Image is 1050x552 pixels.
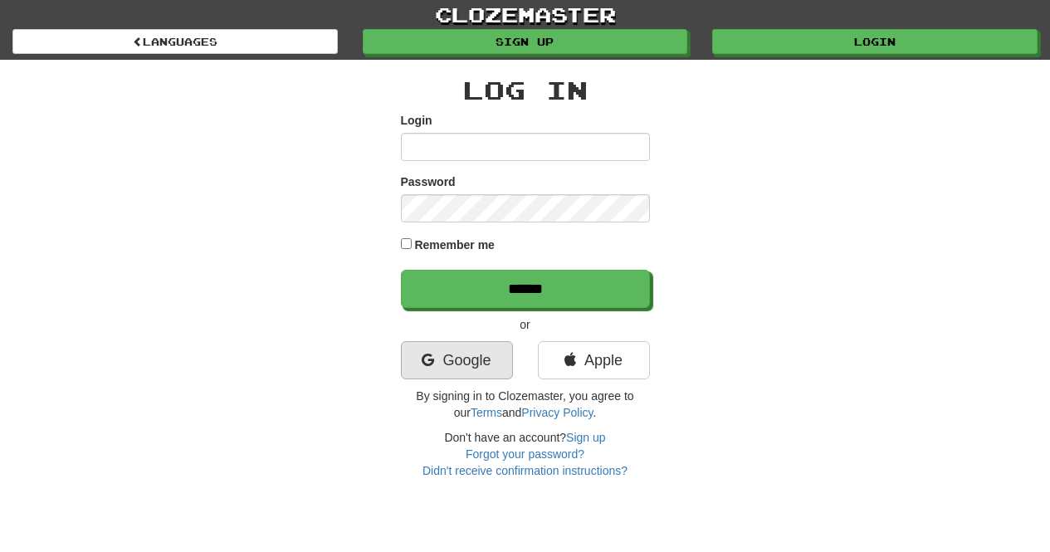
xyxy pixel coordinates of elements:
[521,406,593,419] a: Privacy Policy
[401,76,650,104] h2: Log In
[12,29,338,54] a: Languages
[566,431,605,444] a: Sign up
[401,388,650,421] p: By signing in to Clozemaster, you agree to our and .
[422,464,628,477] a: Didn't receive confirmation instructions?
[401,429,650,479] div: Don't have an account?
[401,173,456,190] label: Password
[401,316,650,333] p: or
[471,406,502,419] a: Terms
[401,112,432,129] label: Login
[538,341,650,379] a: Apple
[414,237,495,253] label: Remember me
[363,29,688,54] a: Sign up
[466,447,584,461] a: Forgot your password?
[401,341,513,379] a: Google
[712,29,1038,54] a: Login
